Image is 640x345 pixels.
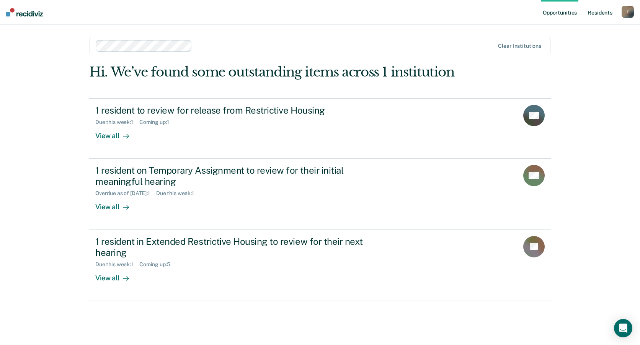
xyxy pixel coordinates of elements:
[614,319,632,337] div: Open Intercom Messenger
[95,236,364,258] div: 1 resident in Extended Restrictive Housing to review for their next hearing
[498,43,541,49] div: Clear institutions
[95,190,156,197] div: Overdue as of [DATE] : 1
[139,261,176,268] div: Coming up : 5
[89,230,551,301] a: 1 resident in Extended Restrictive Housing to review for their next hearingDue this week:1Coming ...
[156,190,200,197] div: Due this week : 1
[95,196,138,211] div: View all
[95,119,139,125] div: Due this week : 1
[89,159,551,230] a: 1 resident on Temporary Assignment to review for their initial meaningful hearingOverdue as of [D...
[95,261,139,268] div: Due this week : 1
[89,98,551,159] a: 1 resident to review for release from Restrictive HousingDue this week:1Coming up:1View all
[95,105,364,116] div: 1 resident to review for release from Restrictive Housing
[6,8,43,16] img: Recidiviz
[95,267,138,282] div: View all
[139,119,175,125] div: Coming up : 1
[89,64,459,80] div: Hi. We’ve found some outstanding items across 1 institution
[622,6,634,18] button: T
[95,125,138,140] div: View all
[95,165,364,187] div: 1 resident on Temporary Assignment to review for their initial meaningful hearing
